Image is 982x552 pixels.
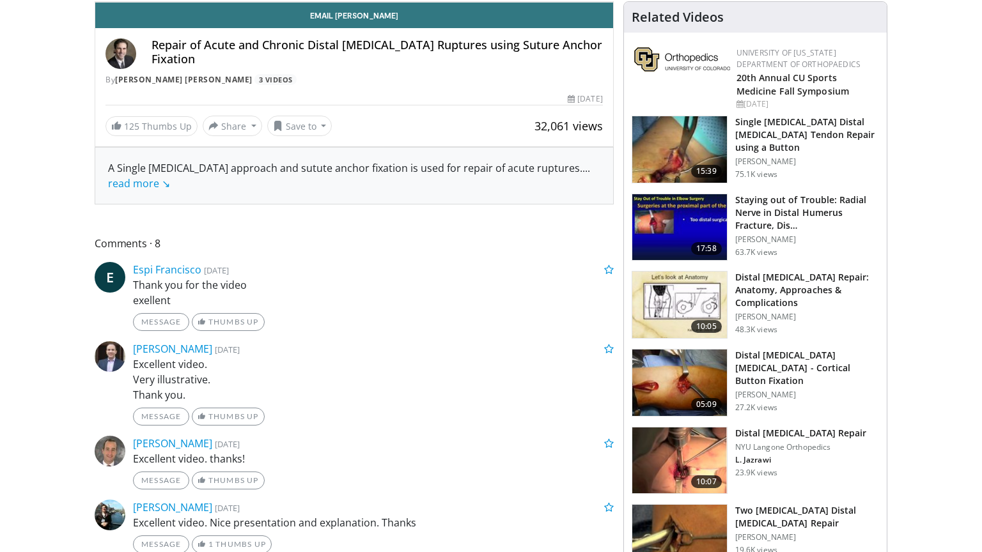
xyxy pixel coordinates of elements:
h3: Distal [MEDICAL_DATA] Repair [735,427,867,440]
p: L. Jazrawi [735,455,867,465]
h3: Staying out of Trouble: Radial Nerve in Distal Humerus Fracture, Dis… [735,194,879,232]
a: 05:09 Distal [MEDICAL_DATA] [MEDICAL_DATA] - Cortical Button Fixation [PERSON_NAME] 27.2K views [632,349,879,417]
a: 125 Thumbs Up [105,116,198,136]
p: [PERSON_NAME] [735,157,879,167]
img: 90401_0000_3.png.150x105_q85_crop-smart_upscale.jpg [632,272,727,338]
small: [DATE] [215,502,240,514]
p: 48.3K views [735,325,777,335]
a: [PERSON_NAME] [133,500,212,514]
h4: Repair of Acute and Chronic Distal [MEDICAL_DATA] Ruptures using Suture Anchor Fixation [152,38,603,66]
h3: Distal [MEDICAL_DATA] Repair: Anatomy, Approaches & Complications [735,271,879,309]
h4: Related Videos [632,10,724,25]
a: Message [133,313,189,331]
p: [PERSON_NAME] [735,532,879,542]
p: Thank you for the video exellent [133,277,614,308]
img: 355603a8-37da-49b6-856f-e00d7e9307d3.png.150x105_q85_autocrop_double_scale_upscale_version-0.2.png [634,47,730,72]
a: read more ↘ [108,176,170,190]
a: 3 Videos [254,74,297,85]
div: [DATE] [568,93,602,105]
a: E [95,262,125,293]
img: Avatar [95,500,125,530]
span: 10:07 [691,475,722,488]
a: Message [133,408,189,425]
a: Email [PERSON_NAME] [95,3,613,28]
img: Avatar [105,38,136,69]
a: University of [US_STATE] Department of Orthopaedics [736,47,861,70]
img: Avatar [95,341,125,372]
p: Excellent video. Very illustrative. Thank you. [133,356,614,402]
h3: Two [MEDICAL_DATA] Distal [MEDICAL_DATA] Repair [735,504,879,530]
span: 1 [208,539,214,549]
p: [PERSON_NAME] [735,312,879,322]
span: 125 [124,120,139,132]
a: [PERSON_NAME] [133,436,212,450]
button: Save to [267,116,332,136]
a: 15:39 Single [MEDICAL_DATA] Distal [MEDICAL_DATA] Tendon Repair using a Button [PERSON_NAME] 75.1... [632,116,879,183]
h3: Distal [MEDICAL_DATA] [MEDICAL_DATA] - Cortical Button Fixation [735,349,879,387]
span: 32,061 views [534,118,603,134]
p: [PERSON_NAME] [735,234,879,245]
video-js: Video Player [95,2,613,3]
a: Thumbs Up [192,471,264,489]
a: 20th Annual CU Sports Medicine Fall Symposium [736,72,849,97]
small: [DATE] [204,264,229,276]
h3: Single [MEDICAL_DATA] Distal [MEDICAL_DATA] Tendon Repair using a Button [735,116,879,154]
a: 17:58 Staying out of Trouble: Radial Nerve in Distal Humerus Fracture, Dis… [PERSON_NAME] 63.7K v... [632,194,879,261]
img: Jazrawi_DBR_1.png.150x105_q85_crop-smart_upscale.jpg [632,427,727,494]
p: [PERSON_NAME] [735,390,879,400]
span: 15:39 [691,165,722,178]
small: [DATE] [215,438,240,450]
div: [DATE] [736,98,877,110]
p: Excellent video. Nice presentation and explanation. Thanks [133,515,614,530]
p: Excellent video. thanks! [133,451,614,466]
span: 05:09 [691,398,722,411]
a: 10:07 Distal [MEDICAL_DATA] Repair NYU Langone Orthopedics L. Jazrawi 23.9K views [632,427,879,494]
img: Q2xRg7exoPLTwO8X4xMDoxOjB1O8AjAz_1.150x105_q85_crop-smart_upscale.jpg [632,194,727,261]
button: Share [203,116,262,136]
span: 17:58 [691,242,722,255]
a: Espi Francisco [133,263,201,277]
a: Thumbs Up [192,313,264,331]
p: 23.9K views [735,468,777,478]
a: Thumbs Up [192,408,264,425]
span: 10:05 [691,320,722,333]
a: Message [133,471,189,489]
span: Comments 8 [95,235,614,252]
img: Picture_4_0_3.png.150x105_q85_crop-smart_upscale.jpg [632,349,727,416]
img: Avatar [95,436,125,466]
p: 27.2K views [735,402,777,413]
p: NYU Langone Orthopedics [735,442,867,452]
div: A Single [MEDICAL_DATA] approach and sutute anchor fixation is used for repair of acute ruptures. [108,160,600,191]
p: 63.7K views [735,247,777,257]
small: [DATE] [215,344,240,355]
a: [PERSON_NAME] [PERSON_NAME] [115,74,253,85]
div: By [105,74,603,86]
a: [PERSON_NAME] [133,342,212,356]
p: 75.1K views [735,169,777,180]
img: king_0_3.png.150x105_q85_crop-smart_upscale.jpg [632,116,727,183]
a: 10:05 Distal [MEDICAL_DATA] Repair: Anatomy, Approaches & Complications [PERSON_NAME] 48.3K views [632,271,879,339]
